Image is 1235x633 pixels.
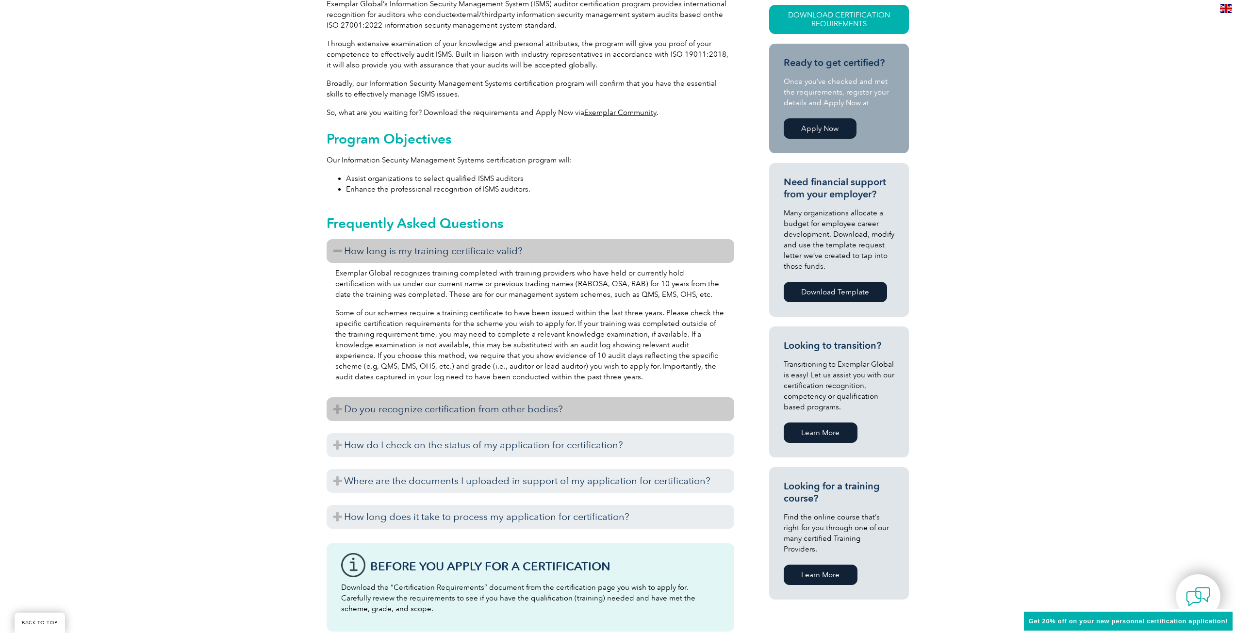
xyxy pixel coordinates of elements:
p: Our Information Security Management Systems certification program will: [327,155,734,165]
h3: Looking for a training course? [784,480,894,504]
span: Get 20% off on your new personnel certification application! [1029,617,1228,625]
h3: Need financial support from your employer? [784,176,894,200]
h2: Program Objectives [327,131,734,146]
h3: Looking to transition? [784,340,894,352]
a: Download Template [784,282,887,302]
h3: How do I check on the status of my application for certification? [327,433,734,457]
h3: Ready to get certified? [784,57,894,69]
a: Exemplar Community [584,108,657,117]
img: contact-chat.png [1186,584,1210,609]
p: Transitioning to Exemplar Global is easy! Let us assist you with our certification recognition, c... [784,359,894,412]
span: party information security management system audits based on [498,10,712,19]
a: BACK TO TOP [15,613,65,633]
p: Exemplar Global recognizes training completed with training providers who have held or currently ... [335,268,725,300]
h3: How long is my training certificate valid? [327,239,734,263]
a: Learn More [784,565,857,585]
span: external/third [452,10,498,19]
p: Through extensive examination of your knowledge and personal attributes, the program will give yo... [327,38,734,70]
p: Find the online course that’s right for you through one of our many certified Training Providers. [784,512,894,554]
img: en [1220,4,1232,13]
a: Download Certification Requirements [769,5,909,34]
p: So, what are you waiting for? Download the requirements and Apply Now via . [327,107,734,118]
p: Download the “Certification Requirements” document from the certification page you wish to apply ... [341,582,720,614]
h3: Before You Apply For a Certification [370,560,720,572]
p: Some of our schemes require a training certificate to have been issued within the last three year... [335,308,725,382]
p: Once you’ve checked and met the requirements, register your details and Apply Now at [784,76,894,108]
a: Apply Now [784,118,856,139]
h2: Frequently Asked Questions [327,215,734,231]
h3: Do you recognize certification from other bodies? [327,397,734,421]
h3: Where are the documents I uploaded in support of my application for certification? [327,469,734,493]
p: Broadly, our Information Security Management Systems certification program will confirm that you ... [327,78,734,99]
li: Assist organizations to select qualified ISMS auditors [346,173,734,184]
h3: How long does it take to process my application for certification? [327,505,734,529]
p: Many organizations allocate a budget for employee career development. Download, modify and use th... [784,208,894,272]
li: Enhance the professional recognition of ISMS auditors. [346,184,734,195]
a: Learn More [784,422,857,443]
